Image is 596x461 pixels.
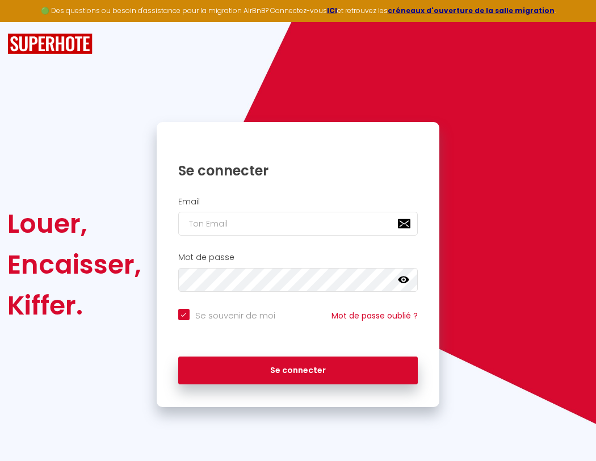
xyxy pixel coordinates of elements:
[7,203,141,244] div: Louer,
[7,285,141,326] div: Kiffer.
[388,6,555,15] a: créneaux d'ouverture de la salle migration
[178,162,418,179] h1: Se connecter
[7,33,93,55] img: SuperHote logo
[178,212,418,236] input: Ton Email
[327,6,337,15] a: ICI
[178,197,418,207] h2: Email
[7,244,141,285] div: Encaisser,
[331,310,418,321] a: Mot de passe oublié ?
[178,357,418,385] button: Se connecter
[178,253,418,262] h2: Mot de passe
